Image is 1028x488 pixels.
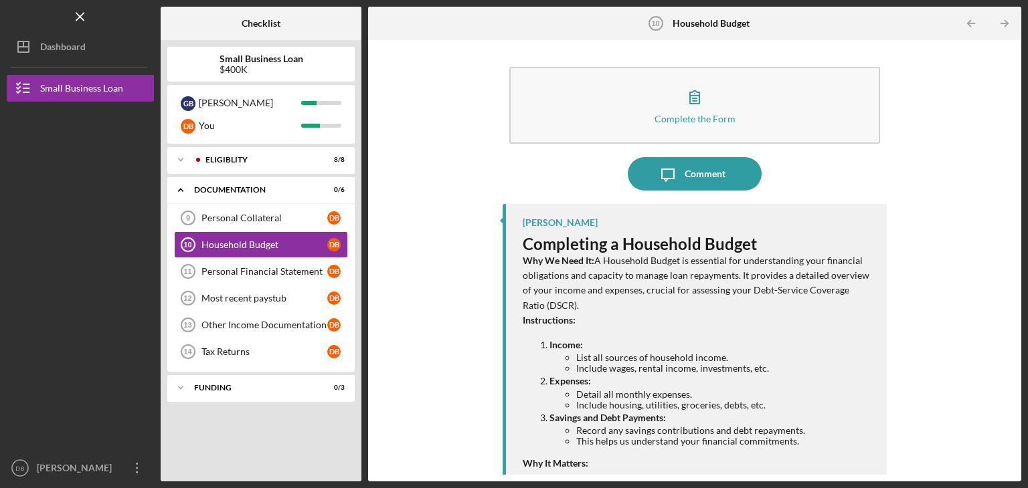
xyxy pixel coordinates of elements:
[321,384,345,392] div: 0 / 3
[174,285,348,312] a: 12Most recent paystubDB
[199,114,301,137] div: You
[549,375,591,386] strong: Expenses:
[174,338,348,365] a: 14Tax ReturnsDB
[183,294,191,302] tspan: 12
[509,67,880,144] button: Complete the Form
[201,266,327,277] div: Personal Financial Statement
[242,18,280,29] b: Checklist
[201,239,327,250] div: Household Budget
[199,92,301,114] div: [PERSON_NAME]
[194,186,311,194] div: Documentation
[174,312,348,338] a: 13Other Income DocumentationDB
[673,18,750,29] b: Household Budget
[194,384,311,392] div: Funding
[523,255,594,266] strong: Why We Need It:
[327,345,341,358] div: D B
[181,96,195,111] div: G B
[523,314,576,326] strong: Instructions:
[186,214,190,222] tspan: 9
[174,205,348,231] a: 9Personal CollateralDB
[183,348,192,356] tspan: 14
[181,119,195,134] div: D B
[7,75,154,102] button: Small Business Loan
[33,455,120,485] div: [PERSON_NAME]
[576,400,873,410] li: Include housing, utilities, groceries, debts, etc.
[327,265,341,278] div: D B
[321,186,345,194] div: 0 / 6
[576,425,873,436] li: Record any savings contributions and debt repayments.
[327,318,341,332] div: D B
[220,53,303,64] b: Small Business Loan
[523,457,588,469] strong: Why It Matters:
[201,346,327,357] div: Tax Returns
[549,412,666,423] strong: Savings and Debt Payments:
[685,157,725,191] div: Comment
[201,213,327,223] div: Personal Collateral
[652,19,660,27] tspan: 10
[327,291,341,305] div: D B
[321,156,345,164] div: 8 / 8
[327,211,341,225] div: D B
[576,389,873,400] li: Detail all monthly expenses.
[15,465,24,472] text: DB
[201,293,327,303] div: Most recent paystub
[201,320,327,330] div: Other Income Documentation
[40,33,86,64] div: Dashboard
[327,238,341,251] div: D B
[576,363,873,374] li: Include wages, rental income, investments, etc.
[523,217,598,228] div: [PERSON_NAME]
[655,114,736,124] div: Complete the Form
[576,352,873,363] li: List all sources of household income.
[183,321,191,329] tspan: 13
[628,157,762,191] button: Comment
[174,258,348,285] a: 11Personal Financial StatementDB
[549,339,583,350] strong: Income:
[523,253,873,314] p: A Household Budget is essential for understanding your financial obligations and capacity to mana...
[523,235,873,253] h3: Completing a Household Budget
[183,267,191,275] tspan: 11
[183,241,191,249] tspan: 10
[205,156,311,164] div: Eligiblity
[174,231,348,258] a: 10Household BudgetDB
[220,64,303,75] div: $400K
[7,455,154,481] button: DB[PERSON_NAME]
[7,33,154,60] button: Dashboard
[576,436,873,447] li: This helps us understand your financial commitments.
[40,75,123,105] div: Small Business Loan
